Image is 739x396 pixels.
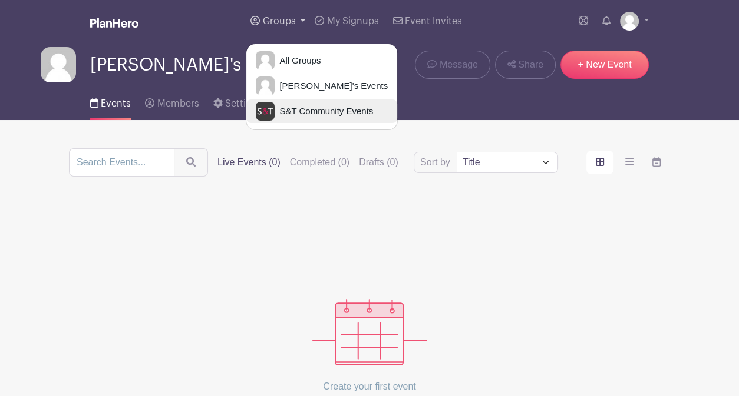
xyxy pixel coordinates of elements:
img: default-ce2991bfa6775e67f084385cd625a349d9dcbb7a52a09fb2fda1e96e2d18dcdb.png [256,76,275,95]
a: Share [495,51,556,79]
span: Settings [225,99,262,108]
input: Search Events... [69,148,174,177]
img: default-ce2991bfa6775e67f084385cd625a349d9dcbb7a52a09fb2fda1e96e2d18dcdb.png [256,51,275,70]
span: Members [157,99,199,108]
span: [PERSON_NAME]'s Events [90,55,301,75]
span: Share [518,58,543,72]
a: Events [90,82,131,120]
div: Groups [246,44,398,130]
img: logo_white-6c42ec7e38ccf1d336a20a19083b03d10ae64f83f12c07503d8b9e83406b4c7d.svg [90,18,138,28]
img: default-ce2991bfa6775e67f084385cd625a349d9dcbb7a52a09fb2fda1e96e2d18dcdb.png [41,47,76,82]
img: events_empty-56550af544ae17c43cc50f3ebafa394433d06d5f1891c01edc4b5d1d59cfda54.svg [312,299,427,365]
span: [PERSON_NAME]'s Events [275,79,388,93]
span: All Groups [275,54,321,68]
span: Event Invites [405,16,462,26]
a: Members [145,82,199,120]
a: [PERSON_NAME]'s Events [246,74,397,98]
label: Sort by [420,155,454,169]
span: S&T Community Events [275,105,373,118]
span: Message [440,58,478,72]
label: Completed (0) [290,155,349,169]
img: default-ce2991bfa6775e67f084385cd625a349d9dcbb7a52a09fb2fda1e96e2d18dcdb.png [620,12,639,31]
div: filters [217,155,408,169]
label: Live Events (0) [217,155,281,169]
label: Drafts (0) [359,155,398,169]
a: Settings [213,82,262,120]
span: Events [101,99,131,108]
img: s-and-t-logo-planhero.png [256,102,275,121]
a: + New Event [560,51,649,79]
a: S&T Community Events [246,99,397,123]
a: Message [415,51,490,79]
span: Groups [263,16,296,26]
div: order and view [586,151,670,174]
a: All Groups [246,49,397,72]
span: My Signups [327,16,379,26]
